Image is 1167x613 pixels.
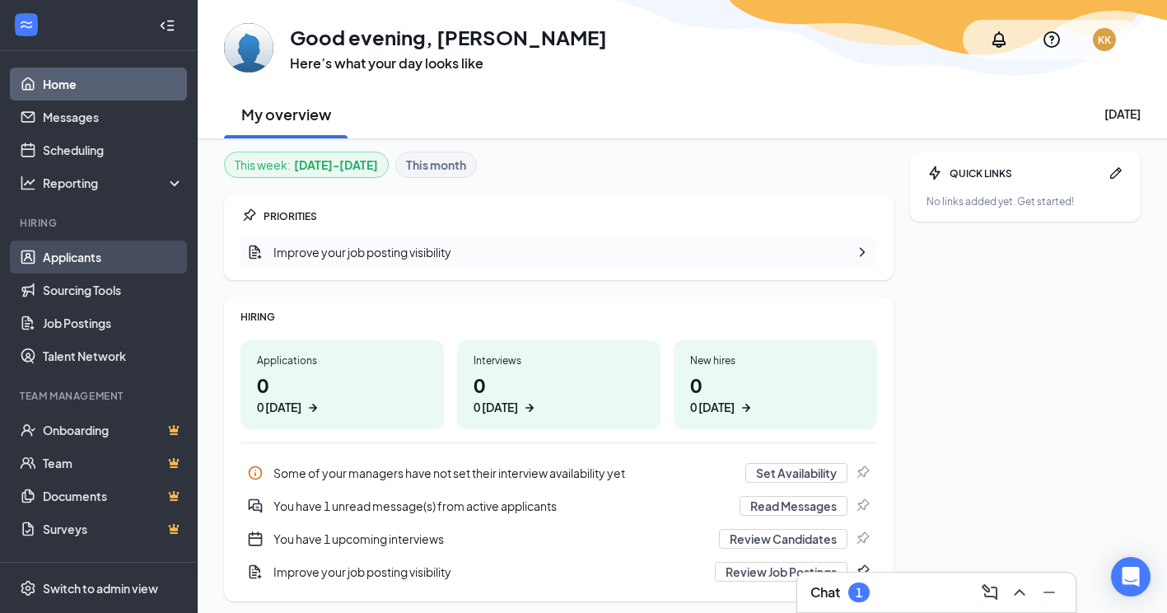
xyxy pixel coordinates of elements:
svg: Pin [854,465,871,481]
a: Messages [43,101,184,133]
div: Improve your job posting visibility [273,564,705,580]
svg: CalendarNew [247,531,264,547]
div: [DATE] [1104,105,1141,122]
div: Reporting [43,175,184,191]
svg: DocumentAdd [247,564,264,580]
svg: Settings [20,580,36,597]
h1: Good evening, [PERSON_NAME] [290,23,607,51]
div: 1 [856,586,862,600]
h1: 0 [474,371,644,416]
a: Applications00 [DATE]ArrowRight [240,340,444,429]
svg: ArrowRight [305,400,321,416]
div: Improve your job posting visibility [240,555,877,588]
svg: Pin [854,531,871,547]
h3: Here’s what your day looks like [290,54,607,73]
a: TeamCrown [43,447,184,480]
button: ComposeMessage [977,579,1003,606]
a: Home [43,68,184,101]
button: Set Availability [745,463,847,483]
div: PRIORITIES [264,209,877,223]
a: OnboardingCrown [43,414,184,447]
svg: ArrowRight [738,400,754,416]
div: You have 1 upcoming interviews [273,531,709,547]
svg: ComposeMessage [980,583,1000,602]
svg: QuestionInfo [1042,30,1062,49]
div: Some of your managers have not set their interview availability yet [240,456,877,489]
div: Hiring [20,216,180,230]
div: HIRING [240,310,877,324]
a: Interviews00 [DATE]ArrowRight [457,340,661,429]
svg: Minimize [1039,583,1059,602]
a: Scheduling [43,133,184,166]
div: You have 1 upcoming interviews [240,522,877,555]
a: Applicants [43,241,184,274]
div: Team Management [20,389,180,403]
a: Job Postings [43,306,184,339]
button: Review Candidates [719,529,847,549]
h1: 0 [690,371,861,416]
button: Read Messages [740,496,847,516]
svg: Notifications [989,30,1009,49]
div: Improve your job posting visibility [273,244,844,260]
b: [DATE] - [DATE] [294,156,378,174]
button: Minimize [1036,579,1062,606]
div: No links added yet. Get started! [927,194,1124,208]
h2: My overview [241,104,331,124]
div: 0 [DATE] [690,399,735,416]
img: Kyle Kalian [224,23,273,73]
h1: 0 [257,371,427,416]
div: Improve your job posting visibility [240,237,877,267]
button: Review Job Postings [715,562,847,582]
svg: ChevronUp [1010,583,1029,602]
a: DocumentsCrown [43,480,184,512]
div: Open Intercom Messenger [1111,557,1151,597]
a: Talent Network [43,339,184,372]
svg: WorkstreamLogo [18,16,35,33]
b: This month [406,156,466,174]
svg: Info [247,465,264,481]
svg: DoubleChatActive [247,498,264,514]
svg: Analysis [20,175,36,191]
svg: ArrowRight [521,400,538,416]
div: Some of your managers have not set their interview availability yet [273,465,735,481]
div: QUICK LINKS [950,166,1101,180]
a: New hires00 [DATE]ArrowRight [674,340,877,429]
div: 0 [DATE] [474,399,518,416]
div: This week : [235,156,378,174]
svg: Pin [854,498,871,514]
a: InfoSome of your managers have not set their interview availability yetSet AvailabilityPin [240,456,877,489]
svg: Pin [240,208,257,224]
div: You have 1 unread message(s) from active applicants [273,498,730,514]
div: You have 1 unread message(s) from active applicants [240,489,877,522]
a: DoubleChatActiveYou have 1 unread message(s) from active applicantsRead MessagesPin [240,489,877,522]
svg: DocumentAdd [247,244,264,260]
div: New hires [690,353,861,367]
div: Interviews [474,353,644,367]
a: SurveysCrown [43,512,184,545]
a: DocumentAddImprove your job posting visibilityReview Job PostingsPin [240,555,877,588]
div: KK [1098,33,1111,47]
svg: ChevronRight [854,244,871,260]
h3: Chat [810,583,840,601]
div: 0 [DATE] [257,399,301,416]
svg: Collapse [159,17,175,34]
a: DocumentAddImprove your job posting visibilityChevronRight [240,237,877,267]
a: CalendarNewYou have 1 upcoming interviewsReview CandidatesPin [240,522,877,555]
svg: Pin [854,564,871,580]
button: ChevronUp [1006,579,1033,606]
svg: Pen [1108,165,1124,181]
div: Switch to admin view [43,580,158,597]
svg: Bolt [927,165,943,181]
a: Sourcing Tools [43,274,184,306]
div: Applications [257,353,427,367]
